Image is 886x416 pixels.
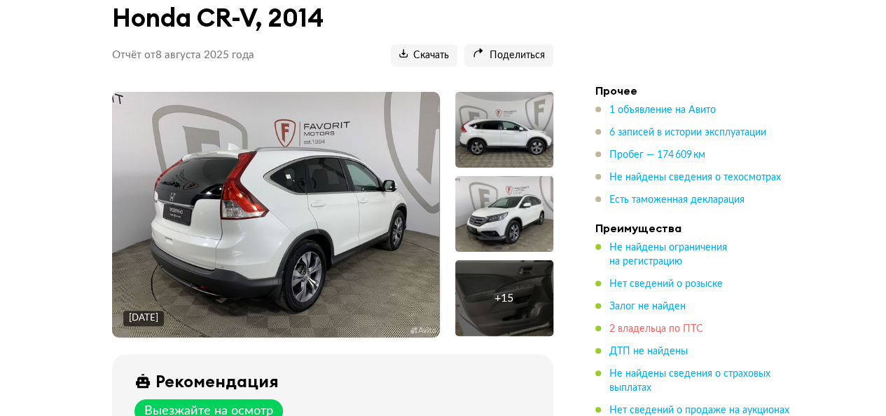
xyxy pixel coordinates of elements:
[494,291,513,305] div: + 15
[464,44,553,67] button: Поделиться
[399,49,449,62] span: Скачать
[609,369,770,393] span: Не найдены сведения о страховых выплатах
[112,48,254,62] p: Отчёт от 8 августа 2025 года
[112,92,439,337] img: Main car
[609,105,716,115] span: 1 объявление на Авито
[595,83,791,98] h4: Прочее
[473,49,545,62] span: Поделиться
[609,243,727,267] span: Не найдены ограничения на регистрацию
[609,128,766,137] span: 6 записей в истории эксплуатации
[609,324,703,334] span: 2 владельца по ПТС
[595,221,791,235] h4: Преимущества
[609,347,688,356] span: ДТП не найдены
[609,279,723,289] span: Нет сведений о розыске
[112,3,553,33] h1: Honda CR-V, 2014
[155,371,279,391] div: Рекомендация
[609,173,781,182] span: Не найдены сведения о техосмотрах
[129,312,158,325] div: [DATE]
[609,302,686,311] span: Залог не найден
[609,195,745,205] span: Есть таможенная декларация
[391,44,457,67] button: Скачать
[609,150,705,160] span: Пробег — 174 609 км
